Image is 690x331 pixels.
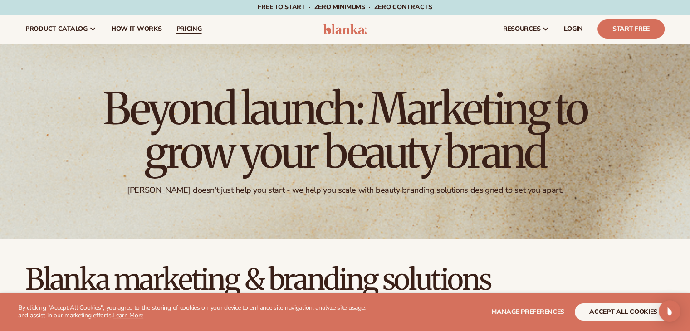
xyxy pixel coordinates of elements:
span: Free to start · ZERO minimums · ZERO contracts [258,3,432,11]
span: Manage preferences [491,307,564,316]
span: How It Works [111,25,162,33]
div: [PERSON_NAME] doesn't just help you start - we help you scale with beauty branding solutions desi... [127,185,563,195]
a: product catalog [18,15,104,44]
a: LOGIN [557,15,590,44]
a: pricing [169,15,209,44]
div: Open Intercom Messenger [659,300,680,322]
a: Learn More [113,311,143,320]
a: resources [496,15,557,44]
span: pricing [176,25,201,33]
button: accept all cookies [575,303,672,321]
a: Start Free [597,19,665,39]
p: By clicking "Accept All Cookies", you agree to the storing of cookies on your device to enhance s... [18,304,376,320]
a: How It Works [104,15,169,44]
h1: Beyond launch: Marketing to grow your beauty brand [96,87,595,174]
span: product catalog [25,25,88,33]
span: resources [503,25,540,33]
button: Manage preferences [491,303,564,321]
img: logo [323,24,367,34]
span: LOGIN [564,25,583,33]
